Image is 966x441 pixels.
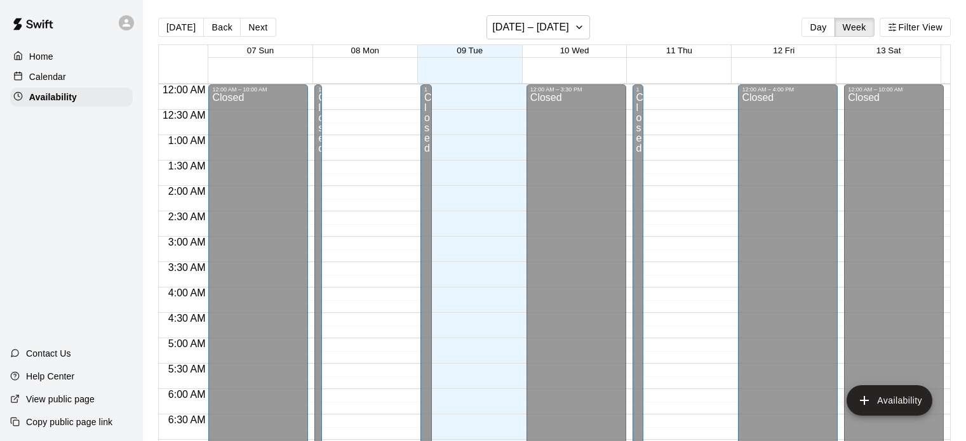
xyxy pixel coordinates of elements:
div: 12:00 AM – 3:30 PM [424,86,428,93]
button: 10 Wed [560,46,589,55]
span: 2:00 AM [165,186,209,197]
span: 12:30 AM [159,110,209,121]
h6: [DATE] – [DATE] [492,18,569,36]
span: 5:00 AM [165,338,209,349]
button: 07 Sun [247,46,274,55]
span: 4:00 AM [165,287,209,298]
span: 12:00 AM [159,84,209,95]
button: Day [802,18,835,37]
p: Copy public page link [26,416,112,428]
div: 12:00 AM – 3:30 PM [318,86,321,93]
span: 3:30 AM [165,262,209,273]
button: Filter View [880,18,951,37]
p: View public page [26,393,95,405]
span: 6:30 AM [165,414,209,425]
button: 11 Thu [666,46,692,55]
button: [DATE] – [DATE] [486,15,590,39]
p: Home [29,50,53,63]
a: Calendar [10,67,133,86]
button: 12 Fri [773,46,795,55]
p: Calendar [29,70,66,83]
span: 6:00 AM [165,389,209,400]
button: Back [203,18,241,37]
div: 12:00 AM – 10:00 AM [848,86,940,93]
a: Home [10,47,133,66]
button: add [847,385,932,416]
div: 12:00 AM – 3:30 PM [636,86,640,93]
div: 12:00 AM – 4:00 PM [742,86,834,93]
button: 09 Tue [457,46,483,55]
span: 1:00 AM [165,135,209,146]
div: 12:00 AM – 3:30 PM [530,86,622,93]
span: 4:30 AM [165,313,209,324]
button: Week [835,18,875,37]
button: Next [240,18,276,37]
p: Availability [29,91,77,103]
span: 5:30 AM [165,364,209,374]
button: [DATE] [158,18,204,37]
p: Help Center [26,370,74,383]
span: 3:00 AM [165,237,209,247]
button: 13 Sat [876,46,901,55]
div: 12:00 AM – 10:00 AM [212,86,304,93]
a: Availability [10,88,133,107]
button: 08 Mon [351,46,379,55]
span: 1:30 AM [165,161,209,171]
span: 2:30 AM [165,211,209,222]
p: Contact Us [26,347,71,360]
